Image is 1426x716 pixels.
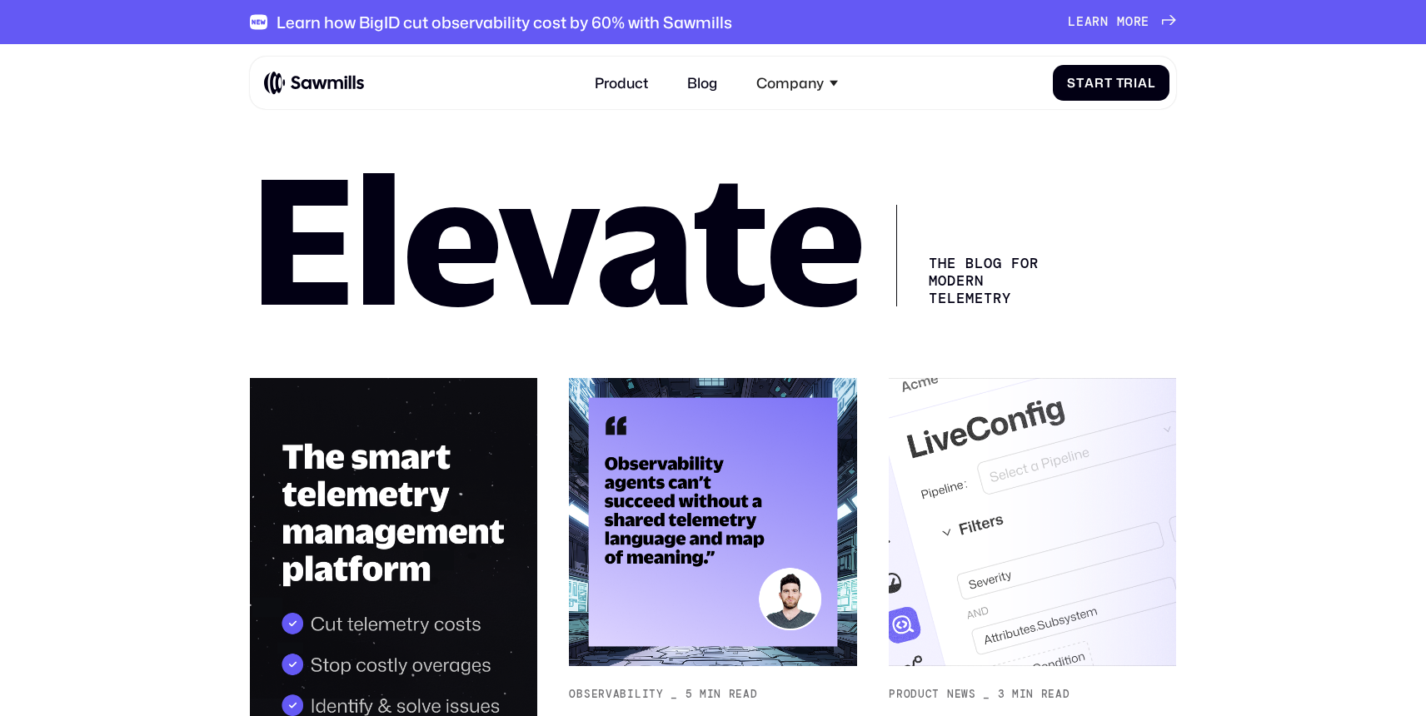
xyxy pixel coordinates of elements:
[686,688,693,700] div: 5
[1134,76,1138,91] span: i
[1148,76,1155,91] span: l
[1134,15,1142,30] span: r
[1053,65,1169,102] a: StartTrial
[1067,76,1076,91] span: S
[1076,76,1084,91] span: t
[1084,76,1094,91] span: a
[998,688,1005,700] div: 3
[1068,15,1177,30] a: Learnmore
[250,169,865,306] h1: Elevate
[1068,15,1076,30] span: L
[746,64,849,102] div: Company
[1076,15,1084,30] span: e
[1012,688,1070,700] div: min read
[677,64,729,102] a: Blog
[1124,76,1134,91] span: r
[756,74,824,92] div: Company
[983,688,990,700] div: _
[277,12,732,32] div: Learn how BigID cut observability cost by 60% with Sawmills
[1116,76,1124,91] span: T
[569,688,663,700] div: Observability
[585,64,660,102] a: Product
[1094,76,1104,91] span: r
[1138,76,1148,91] span: a
[1104,76,1113,91] span: t
[889,688,976,700] div: Product News
[700,688,758,700] div: min read
[1117,15,1125,30] span: m
[1092,15,1100,30] span: r
[1100,15,1109,30] span: n
[1141,15,1149,30] span: e
[671,688,678,700] div: _
[1125,15,1134,30] span: o
[1084,15,1093,30] span: a
[896,205,1039,306] div: The Blog for Modern telemetry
